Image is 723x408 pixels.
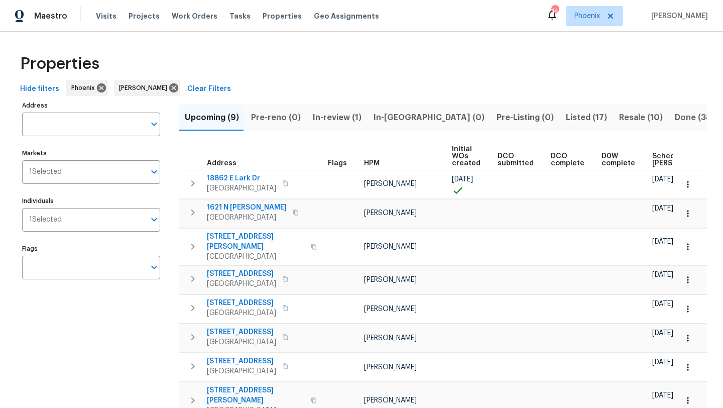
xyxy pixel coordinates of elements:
span: In-review (1) [313,111,361,125]
label: Address [22,103,160,109]
span: Resale (10) [619,111,663,125]
span: Properties [263,11,302,21]
button: Open [147,117,161,131]
span: 1621 N [PERSON_NAME] [207,202,287,213]
span: Clear Filters [187,83,231,95]
span: 1 Selected [29,216,62,224]
span: [PERSON_NAME] [364,210,417,217]
span: [DATE] [652,176,673,183]
span: [DATE] [452,176,473,183]
span: Projects [129,11,160,21]
span: [PERSON_NAME] [364,276,417,283]
span: In-[GEOGRAPHIC_DATA] (0) [374,111,485,125]
span: [STREET_ADDRESS] [207,298,276,308]
span: Flags [328,160,347,167]
span: [STREET_ADDRESS][PERSON_NAME] [207,232,305,252]
span: [GEOGRAPHIC_DATA] [207,213,287,223]
span: [STREET_ADDRESS] [207,356,276,366]
span: Hide filters [20,83,59,95]
span: Visits [96,11,116,21]
button: Open [147,260,161,274]
span: DCO submitted [498,153,534,167]
span: [PERSON_NAME] [119,83,171,93]
span: [STREET_ADDRESS] [207,327,276,337]
span: 1 Selected [29,168,62,176]
span: [DATE] [652,271,673,278]
span: Geo Assignments [314,11,379,21]
span: Phoenix [574,11,600,21]
label: Flags [22,246,160,252]
span: Pre-reno (0) [251,111,301,125]
span: [GEOGRAPHIC_DATA] [207,252,305,262]
span: Work Orders [172,11,217,21]
span: [PERSON_NAME] [364,243,417,250]
span: [DATE] [652,359,673,366]
span: [GEOGRAPHIC_DATA] [207,308,276,318]
div: [PERSON_NAME] [114,80,180,96]
span: [PERSON_NAME] [647,11,708,21]
span: Phoenix [71,83,99,93]
span: [DATE] [652,330,673,337]
span: [PERSON_NAME] [364,180,417,187]
span: Scheduled [PERSON_NAME] [652,153,709,167]
span: 18862 E Lark Dr [207,173,276,183]
span: Tasks [229,13,251,20]
div: 14 [551,6,558,16]
span: [PERSON_NAME] [364,364,417,371]
span: Maestro [34,11,67,21]
span: Properties [20,59,99,69]
button: Open [147,165,161,179]
label: Individuals [22,198,160,204]
span: D0W complete [601,153,635,167]
span: DCO complete [551,153,584,167]
span: Pre-Listing (0) [497,111,554,125]
span: [DATE] [652,205,673,212]
button: Clear Filters [183,80,235,98]
span: [DATE] [652,238,673,245]
span: [DATE] [652,392,673,399]
span: HPM [364,160,380,167]
span: Initial WOs created [452,146,480,167]
label: Markets [22,150,160,156]
span: [STREET_ADDRESS] [207,269,276,279]
span: Done (383) [675,111,719,125]
span: [GEOGRAPHIC_DATA] [207,279,276,289]
button: Hide filters [16,80,63,98]
span: [GEOGRAPHIC_DATA] [207,337,276,347]
span: [STREET_ADDRESS][PERSON_NAME] [207,385,305,405]
span: Address [207,160,236,167]
span: [DATE] [652,300,673,308]
span: [PERSON_NAME] [364,397,417,404]
span: Listed (17) [566,111,607,125]
button: Open [147,213,161,227]
span: [PERSON_NAME] [364,335,417,342]
div: Phoenix [66,80,108,96]
span: Upcoming (9) [185,111,239,125]
span: [GEOGRAPHIC_DATA] [207,183,276,193]
span: [GEOGRAPHIC_DATA] [207,366,276,376]
span: [PERSON_NAME] [364,305,417,313]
